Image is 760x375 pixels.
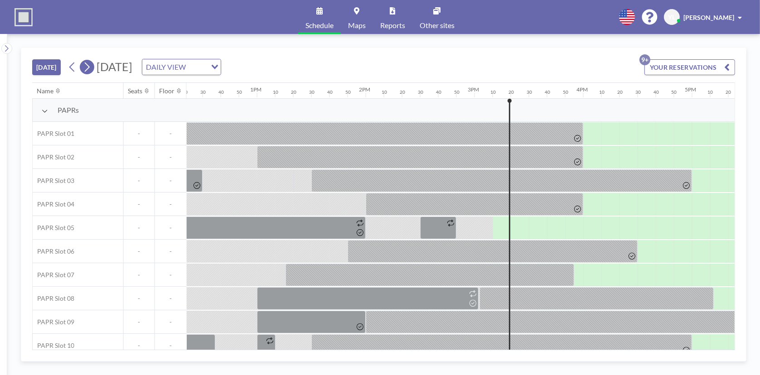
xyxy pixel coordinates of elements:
[200,89,206,95] div: 30
[305,22,334,29] span: Schedule
[155,247,187,255] span: -
[189,61,206,73] input: Search for option
[436,89,441,95] div: 40
[155,177,187,185] span: -
[33,294,74,303] span: PAPR Slot 08
[250,86,261,93] div: 1PM
[599,89,605,95] div: 10
[672,89,677,95] div: 50
[37,87,54,95] div: Name
[639,54,650,65] p: 9+
[155,200,187,208] span: -
[33,200,74,208] span: PAPR Slot 04
[32,59,61,75] button: [DATE]
[33,130,74,138] span: PAPR Slot 01
[327,89,333,95] div: 40
[124,318,155,326] span: -
[545,89,550,95] div: 40
[668,13,676,21] span: YL
[155,294,187,303] span: -
[124,247,155,255] span: -
[345,89,351,95] div: 50
[124,153,155,161] span: -
[454,89,460,95] div: 50
[128,87,143,95] div: Seats
[142,59,221,75] div: Search for option
[382,89,387,95] div: 10
[468,86,479,93] div: 3PM
[124,200,155,208] span: -
[726,89,731,95] div: 20
[124,271,155,279] span: -
[527,89,532,95] div: 30
[359,86,370,93] div: 2PM
[654,89,659,95] div: 40
[418,89,423,95] div: 30
[124,224,155,232] span: -
[33,341,74,350] span: PAPR Slot 10
[644,59,735,75] button: YOUR RESERVATIONS9+
[490,89,496,95] div: 10
[635,89,641,95] div: 30
[155,341,187,350] span: -
[33,318,74,326] span: PAPR Slot 09
[33,247,74,255] span: PAPR Slot 06
[683,14,734,21] span: [PERSON_NAME]
[124,294,155,303] span: -
[33,224,74,232] span: PAPR Slot 05
[144,61,188,73] span: DAILY VIEW
[576,86,588,93] div: 4PM
[508,89,514,95] div: 20
[685,86,697,93] div: 5PM
[708,89,713,95] div: 10
[124,130,155,138] span: -
[33,177,74,185] span: PAPR Slot 03
[124,341,155,350] span: -
[617,89,623,95] div: 20
[155,318,187,326] span: -
[15,8,33,26] img: organization-logo
[309,89,315,95] div: 30
[33,153,74,161] span: PAPR Slot 02
[124,177,155,185] span: -
[155,271,187,279] span: -
[218,89,224,95] div: 40
[97,60,132,73] span: [DATE]
[58,106,79,115] span: PAPRs
[155,153,187,161] span: -
[420,22,455,29] span: Other sites
[400,89,405,95] div: 20
[237,89,242,95] div: 50
[348,22,366,29] span: Maps
[160,87,175,95] div: Floor
[33,271,74,279] span: PAPR Slot 07
[291,89,296,95] div: 20
[155,130,187,138] span: -
[563,89,568,95] div: 50
[273,89,278,95] div: 10
[155,224,187,232] span: -
[380,22,405,29] span: Reports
